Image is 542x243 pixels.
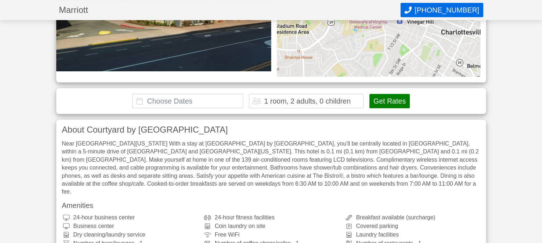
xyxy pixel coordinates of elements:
[345,232,480,238] div: Laundry facilities
[203,223,339,229] div: Coin laundry on site
[203,215,339,220] div: 24-hour fitness facilities
[132,94,243,108] input: Choose Dates
[414,6,479,14] span: [PHONE_NUMBER]
[62,202,480,209] h3: Amenities
[345,223,480,229] div: Covered parking
[369,94,409,108] button: Get Rates
[264,97,350,105] div: 1 room, 2 adults, 0 children
[62,223,198,229] div: Business center
[203,232,339,238] div: Free WiFi
[62,140,480,196] div: Near [GEOGRAPHIC_DATA][US_STATE] With a stay at [GEOGRAPHIC_DATA] by [GEOGRAPHIC_DATA], you'll be...
[62,232,198,238] div: Dry cleaning/laundry service
[345,215,480,220] div: Breakfast available (surcharge)
[62,215,198,220] div: 24-hour business center
[62,125,480,134] h3: About Courtyard by [GEOGRAPHIC_DATA]
[400,3,483,17] button: Call
[59,6,401,14] h1: Marriott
